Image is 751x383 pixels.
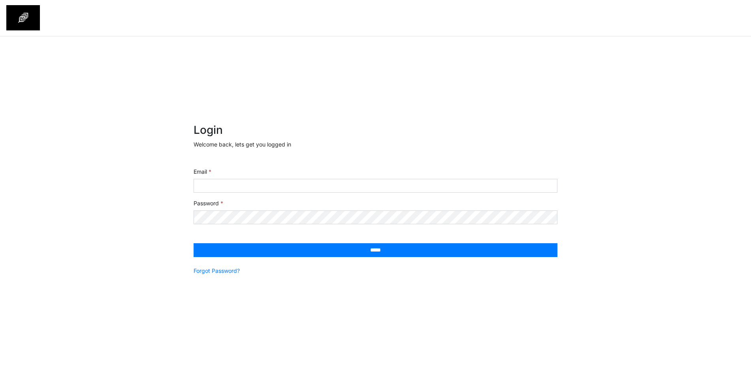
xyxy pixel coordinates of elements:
[194,140,557,148] p: Welcome back, lets get you logged in
[194,167,211,176] label: Email
[194,124,557,137] h2: Login
[194,267,240,275] a: Forgot Password?
[194,199,223,207] label: Password
[6,5,40,30] img: spp logo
